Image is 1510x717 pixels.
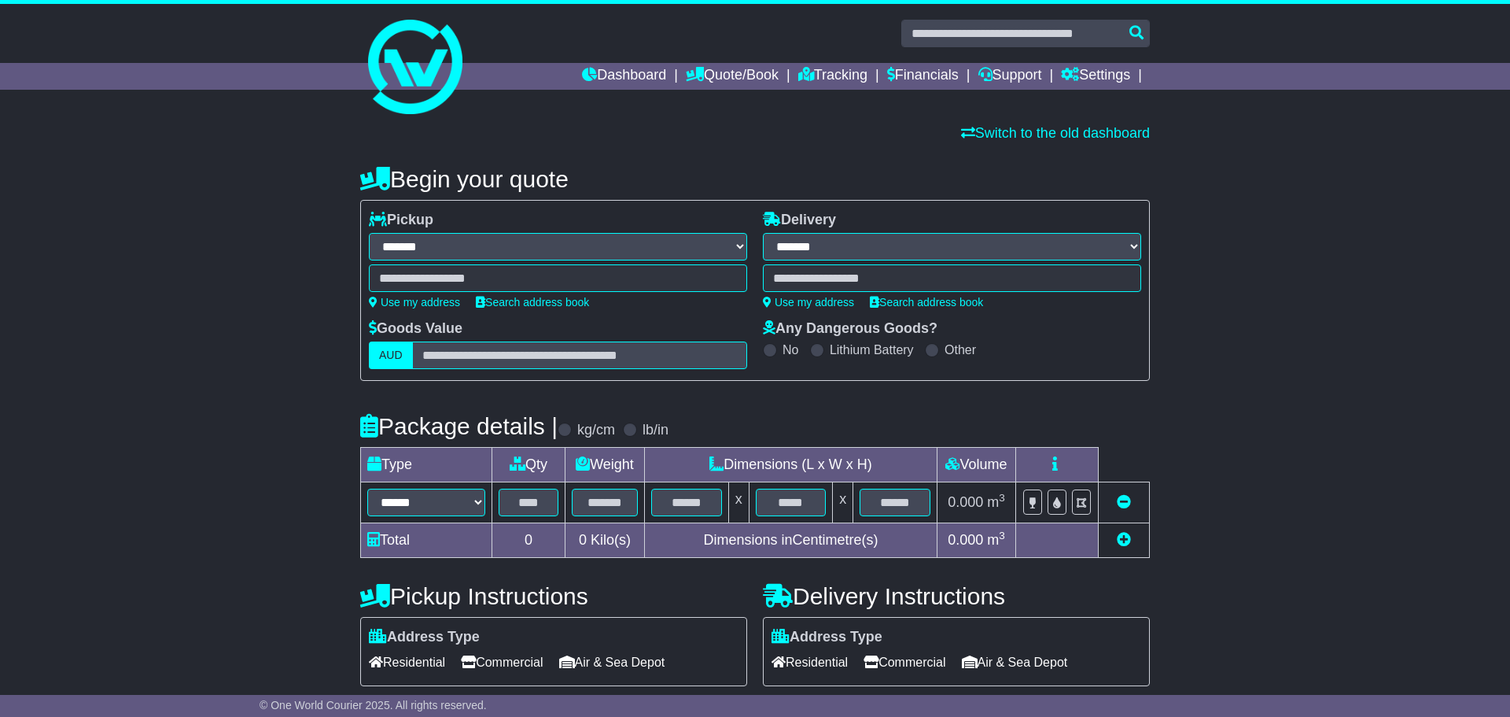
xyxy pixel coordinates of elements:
label: Lithium Battery [830,342,914,357]
td: Dimensions in Centimetre(s) [644,523,937,558]
span: Air & Sea Depot [559,650,665,674]
a: Switch to the old dashboard [961,125,1150,141]
span: m [987,494,1005,510]
span: 0 [579,532,587,548]
a: Financials [887,63,959,90]
td: x [728,482,749,523]
a: Settings [1061,63,1130,90]
label: No [783,342,798,357]
a: Quote/Book [686,63,779,90]
td: Type [361,448,492,482]
sup: 3 [999,492,1005,504]
label: AUD [369,342,413,369]
span: Commercial [864,650,945,674]
h4: Delivery Instructions [763,583,1150,609]
span: Commercial [461,650,543,674]
td: x [833,482,853,523]
td: Weight [565,448,645,482]
td: Kilo(s) [565,523,645,558]
td: Total [361,523,492,558]
label: Other [945,342,976,357]
span: Residential [369,650,445,674]
label: Pickup [369,212,433,229]
span: © One World Courier 2025. All rights reserved. [260,699,487,711]
label: lb/in [643,422,668,439]
a: Add new item [1117,532,1131,548]
span: Residential [772,650,848,674]
h4: Pickup Instructions [360,583,747,609]
sup: 3 [999,530,1005,541]
span: m [987,532,1005,548]
td: Volume [937,448,1015,482]
label: Address Type [772,629,882,646]
td: 0 [492,523,565,558]
a: Support [978,63,1042,90]
span: 0.000 [948,532,983,548]
label: kg/cm [577,422,615,439]
label: Delivery [763,212,836,229]
td: Dimensions (L x W x H) [644,448,937,482]
label: Address Type [369,629,480,646]
a: Search address book [476,296,589,309]
a: Use my address [369,296,460,309]
a: Tracking [798,63,867,90]
a: Use my address [763,296,854,309]
a: Remove this item [1117,494,1131,510]
td: Qty [492,448,565,482]
span: Air & Sea Depot [962,650,1068,674]
a: Dashboard [582,63,666,90]
h4: Begin your quote [360,166,1150,192]
a: Search address book [870,296,983,309]
span: 0.000 [948,494,983,510]
h4: Package details | [360,413,558,439]
label: Any Dangerous Goods? [763,320,937,338]
label: Goods Value [369,320,462,338]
